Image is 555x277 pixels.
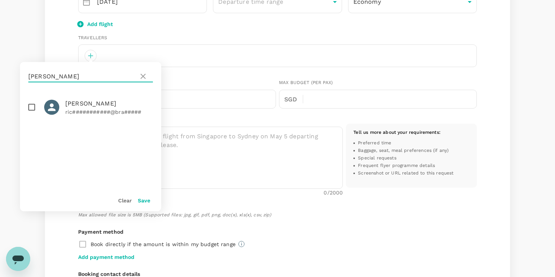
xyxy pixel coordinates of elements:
button: Add flight [78,20,113,28]
button: Add payment method [78,253,134,261]
p: Book directly if the amount is within my budget range [91,240,236,248]
span: Screenshot or URL related to this request [358,170,453,177]
span: Frequent flyer programme details [358,162,435,170]
p: 0 /2000 [324,189,343,196]
span: [PERSON_NAME] [65,99,153,108]
span: Baggage, seat, meal preferences (if any) [358,147,449,155]
button: Save [138,197,150,204]
span: Preferred time [358,139,391,147]
p: SGD [284,95,303,104]
span: Special requests [358,155,396,162]
div: Preferred Airlines [78,79,276,87]
span: Max allowed file size is 5MB (Supported files: jpg, gif, pdf, png, doc(x), xls(x), csv, zip) [78,211,477,219]
input: Search for traveller [28,70,136,83]
iframe: Button to launch messaging window [6,247,30,271]
div: Travellers [78,34,477,42]
button: Clear [118,197,132,204]
span: Tell us more about your requirements : [353,130,441,135]
div: Max Budget (per pax) [279,79,477,87]
p: Add flight [87,20,113,28]
h6: Payment method [78,228,477,236]
p: ric###########@bra##### [65,108,153,116]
